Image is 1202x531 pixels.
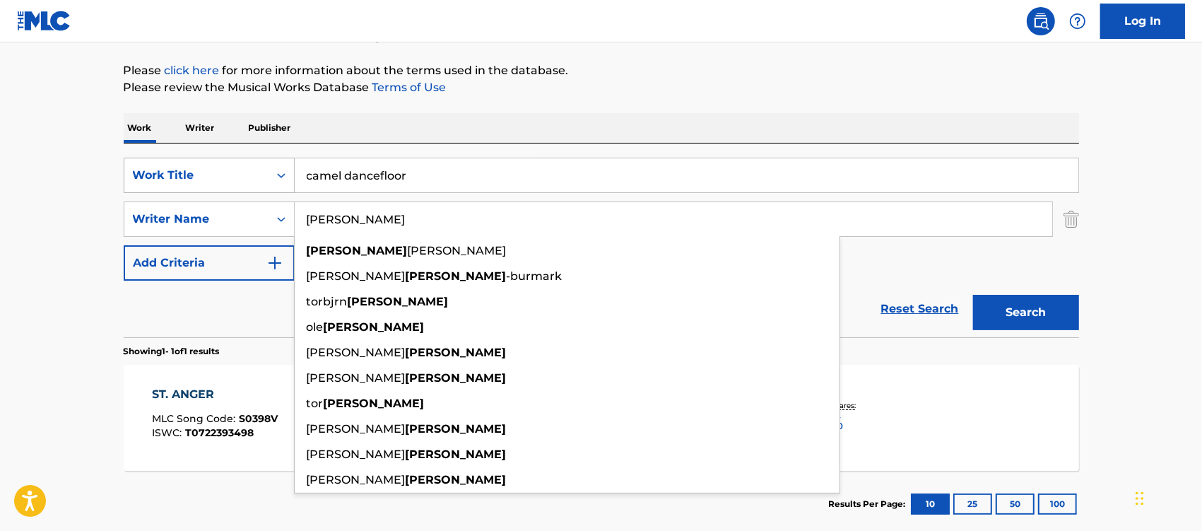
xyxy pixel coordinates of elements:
[1038,494,1077,515] button: 100
[953,494,992,515] button: 25
[406,473,507,486] strong: [PERSON_NAME]
[1131,463,1202,531] iframe: Chat Widget
[1069,13,1086,30] img: help
[133,211,260,228] div: Writer Name
[307,320,324,334] span: ole
[370,81,447,94] a: Terms of Use
[266,255,283,272] img: 9d2ae6d4665cec9f34b9.svg
[406,422,507,436] strong: [PERSON_NAME]
[182,113,219,143] p: Writer
[124,79,1079,96] p: Please review the Musical Works Database
[973,295,1079,330] button: Search
[124,345,220,358] p: Showing 1 - 1 of 1 results
[239,412,278,425] span: S0398V
[165,64,220,77] a: click here
[406,448,507,461] strong: [PERSON_NAME]
[324,397,425,410] strong: [PERSON_NAME]
[133,167,260,184] div: Work Title
[307,397,324,410] span: tor
[307,244,408,257] strong: [PERSON_NAME]
[408,244,507,257] span: [PERSON_NAME]
[185,426,254,439] span: T0722393498
[124,365,1079,471] a: ST. ANGERMLC Song Code:S0398VISWC:T0722393498Writers (5)[PERSON_NAME], [PERSON_NAME], [PERSON_NAM...
[348,295,449,308] strong: [PERSON_NAME]
[406,371,507,385] strong: [PERSON_NAME]
[152,412,239,425] span: MLC Song Code :
[1027,7,1055,35] a: Public Search
[152,386,278,403] div: ST. ANGER
[406,269,507,283] strong: [PERSON_NAME]
[124,113,156,143] p: Work
[1100,4,1185,39] a: Log In
[17,11,71,31] img: MLC Logo
[124,245,295,281] button: Add Criteria
[307,346,406,359] span: [PERSON_NAME]
[307,269,406,283] span: [PERSON_NAME]
[124,62,1079,79] p: Please for more information about the terms used in the database.
[307,371,406,385] span: [PERSON_NAME]
[307,448,406,461] span: [PERSON_NAME]
[307,422,406,436] span: [PERSON_NAME]
[996,494,1035,515] button: 50
[1136,477,1144,520] div: Drag
[152,426,185,439] span: ISWC :
[307,473,406,486] span: [PERSON_NAME]
[829,498,909,510] p: Results Per Page:
[874,293,966,325] a: Reset Search
[507,269,562,283] span: -burmark
[324,320,425,334] strong: [PERSON_NAME]
[124,158,1079,337] form: Search Form
[307,295,348,308] span: torbjrn
[1032,13,1049,30] img: search
[244,113,295,143] p: Publisher
[1063,7,1092,35] div: Help
[406,346,507,359] strong: [PERSON_NAME]
[1063,202,1079,237] img: Delete Criterion
[911,494,950,515] button: 10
